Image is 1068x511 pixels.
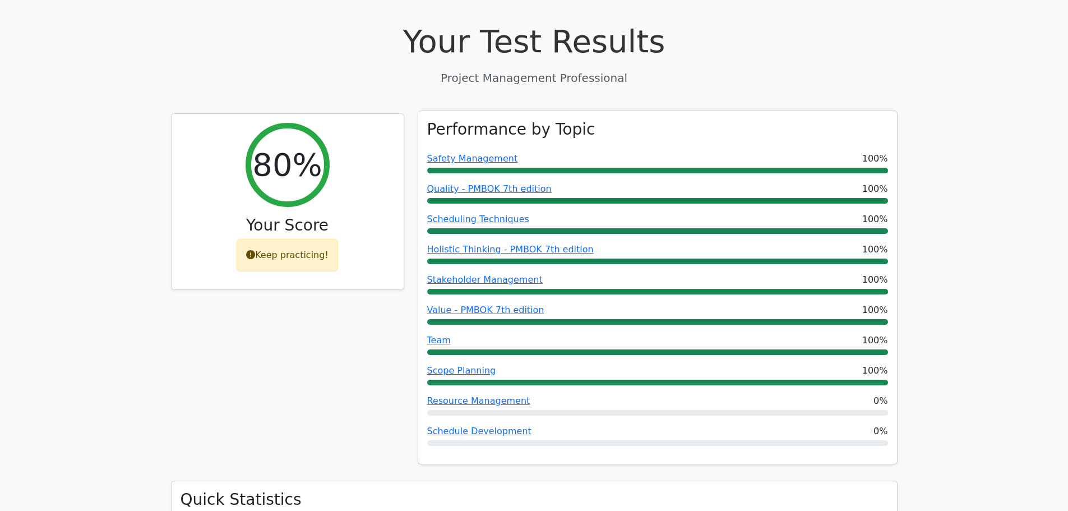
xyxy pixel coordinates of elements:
[427,244,594,255] a: Holistic Thinking - PMBOK 7th edition
[181,216,395,235] h3: Your Score
[862,243,888,256] span: 100%
[873,394,887,408] span: 0%
[427,183,552,194] a: Quality - PMBOK 7th edition
[862,213,888,226] span: 100%
[862,273,888,287] span: 100%
[427,120,595,139] h3: Performance by Topic
[427,426,531,436] a: Schedule Development
[862,334,888,347] span: 100%
[171,22,898,60] h1: Your Test Results
[427,395,530,406] a: Resource Management
[862,303,888,317] span: 100%
[171,70,898,86] p: Project Management Professional
[862,152,888,165] span: 100%
[873,425,887,438] span: 0%
[427,335,451,346] a: Team
[862,364,888,378] span: 100%
[181,490,888,509] h3: Quick Statistics
[237,239,338,271] div: Keep practicing!
[427,274,543,285] a: Stakeholder Management
[427,365,496,376] a: Scope Planning
[427,153,518,164] a: Safety Management
[862,182,888,196] span: 100%
[252,146,322,183] h2: 80%
[427,305,544,315] a: Value - PMBOK 7th edition
[427,214,529,224] a: Scheduling Techniques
